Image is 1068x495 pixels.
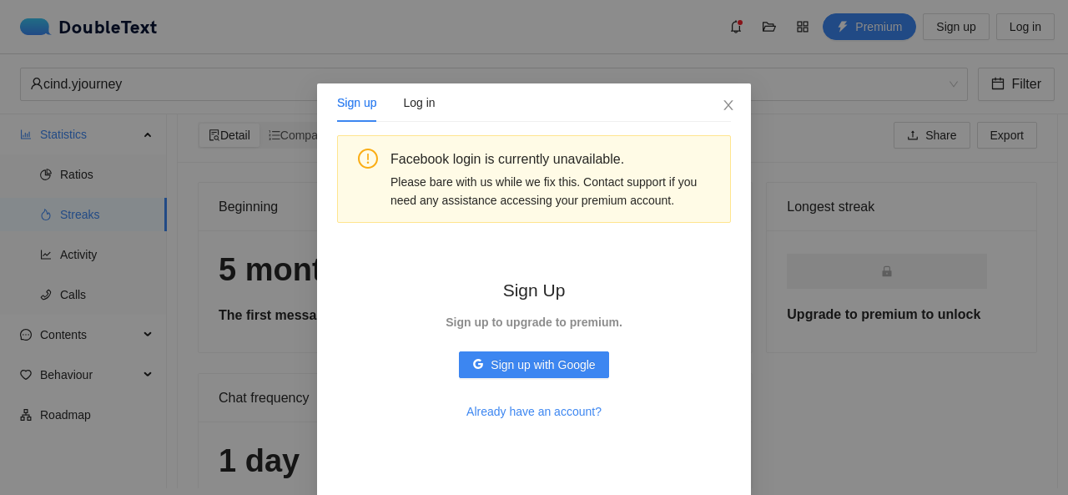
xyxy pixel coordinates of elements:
[491,356,595,374] span: Sign up with Google
[453,398,615,425] button: Already have an account?
[706,83,751,129] button: Close
[472,358,484,371] span: google
[390,149,718,169] div: Facebook login is currently unavailable.
[459,351,608,378] button: googleSign up with Google
[358,149,378,169] span: exclamation-circle
[403,93,435,112] div: Log in
[722,98,735,112] span: close
[390,173,718,210] div: Please bare with us while we fix this. Contact support if you need any assistance accessing your ...
[446,316,622,329] strong: Sign up to upgrade to premium.
[337,93,376,112] div: Sign up
[446,276,622,304] h2: Sign Up
[466,402,602,421] span: Already have an account?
